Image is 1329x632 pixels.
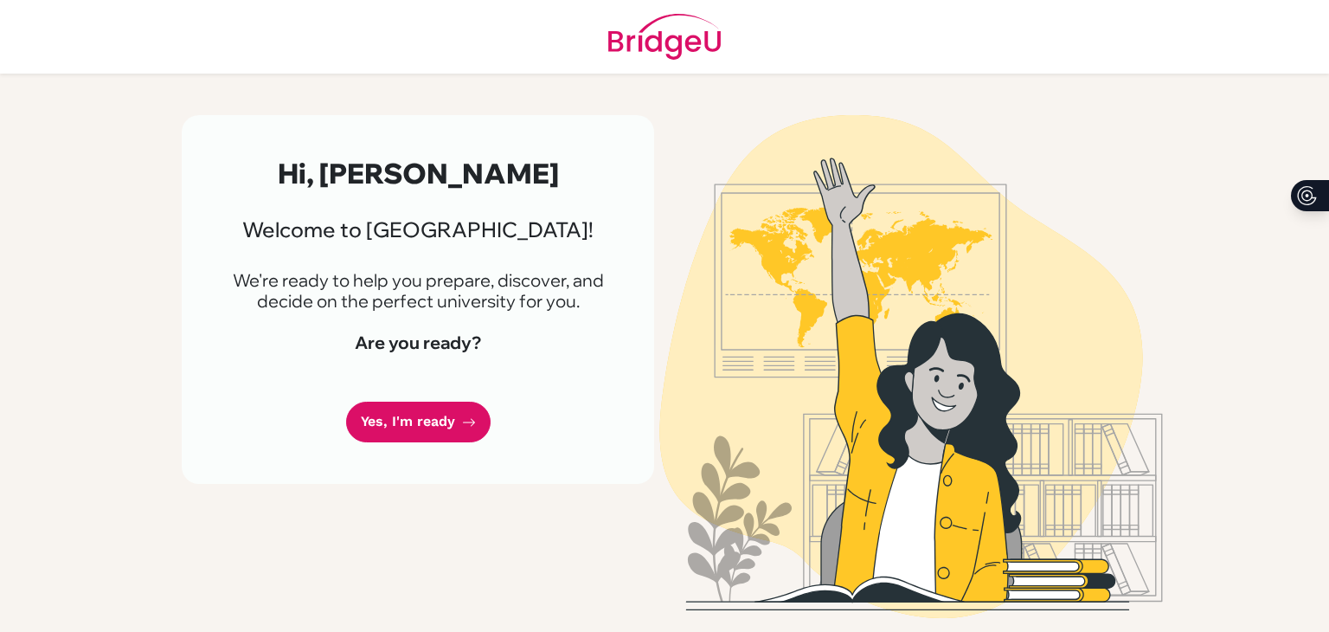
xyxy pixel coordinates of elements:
h4: Are you ready? [223,332,613,353]
h2: Hi, [PERSON_NAME] [223,157,613,190]
h3: Welcome to [GEOGRAPHIC_DATA]! [223,217,613,242]
p: We're ready to help you prepare, discover, and decide on the perfect university for you. [223,270,613,312]
a: Yes, I'm ready [346,402,491,442]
